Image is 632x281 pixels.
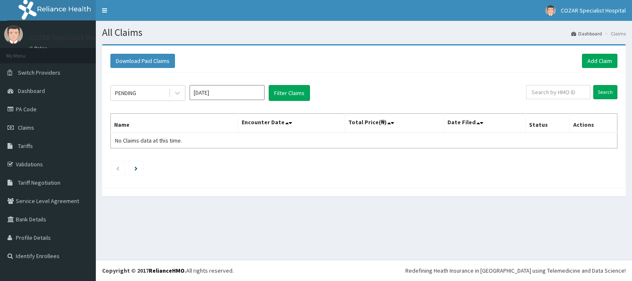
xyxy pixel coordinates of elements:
[593,85,617,99] input: Search
[345,114,444,133] th: Total Price(₦)
[102,27,626,38] h1: All Claims
[111,114,238,133] th: Name
[29,34,113,41] p: COZAR Specialist Hospital
[545,5,556,16] img: User Image
[18,179,60,186] span: Tariff Negotiation
[116,164,120,172] a: Previous page
[582,54,617,68] a: Add Claim
[525,114,570,133] th: Status
[115,137,182,144] span: No Claims data at this time.
[570,114,617,133] th: Actions
[18,69,60,76] span: Switch Providers
[96,260,632,281] footer: All rights reserved.
[571,30,602,37] a: Dashboard
[18,124,34,131] span: Claims
[526,85,590,99] input: Search by HMO ID
[444,114,525,133] th: Date Filed
[603,30,626,37] li: Claims
[102,267,186,274] strong: Copyright © 2017 .
[405,266,626,275] div: Redefining Heath Insurance in [GEOGRAPHIC_DATA] using Telemedicine and Data Science!
[269,85,310,101] button: Filter Claims
[29,45,49,51] a: Online
[115,89,136,97] div: PENDING
[238,114,345,133] th: Encounter Date
[4,25,23,44] img: User Image
[190,85,265,100] input: Select Month and Year
[110,54,175,68] button: Download Paid Claims
[18,142,33,150] span: Tariffs
[135,164,137,172] a: Next page
[561,7,626,14] span: COZAR Specialist Hospital
[18,87,45,95] span: Dashboard
[149,267,185,274] a: RelianceHMO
